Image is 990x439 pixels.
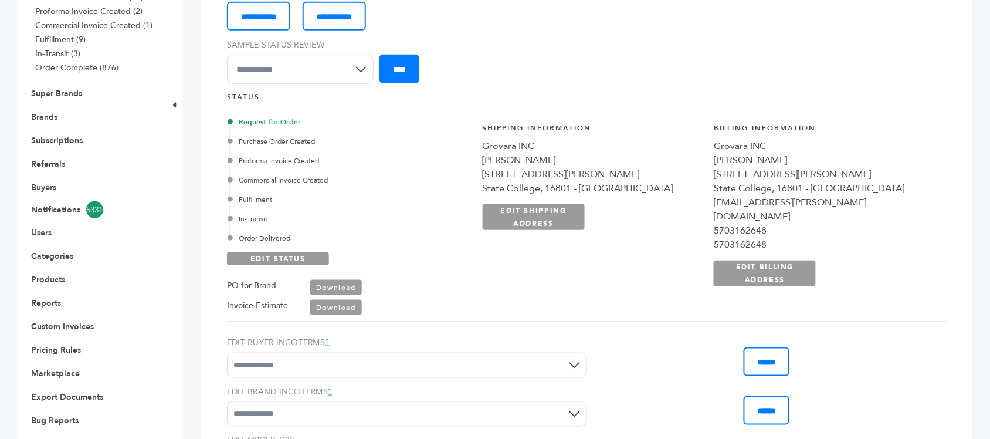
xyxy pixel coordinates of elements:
a: Commercial Invoice Created (1) [35,20,152,31]
a: In-Transit (3) [35,48,80,59]
a: Marketplace [31,368,80,379]
a: Custom Invoices [31,321,94,332]
div: Proforma Invoice Created [230,156,470,166]
div: [STREET_ADDRESS][PERSON_NAME] [483,167,703,181]
a: Download [310,300,362,315]
div: [STREET_ADDRESS][PERSON_NAME] [714,167,934,181]
a: Download [310,280,362,295]
a: Subscriptions [31,135,83,146]
a: Fulfillment (9) [35,34,86,45]
div: Request for Order [230,117,470,127]
a: Export Documents [31,391,103,403]
span: 5331 [86,201,103,218]
div: 5703162648 [714,238,934,252]
a: Order Complete (876) [35,62,118,73]
a: Products [31,274,65,285]
a: EDIT BILLING ADDRESS [714,261,816,286]
a: Reports [31,298,61,309]
a: ? [328,386,332,397]
h4: Shipping Information [483,123,703,139]
label: PO for Brand [227,279,276,293]
a: Referrals [31,158,65,170]
label: Sample Status Review [227,39,379,51]
a: EDIT STATUS [227,252,329,265]
a: Proforma Invoice Created (2) [35,6,143,17]
a: Buyers [31,182,56,193]
h4: Billing Information [714,123,934,139]
a: Categories [31,251,73,262]
div: State College, 16801 - [GEOGRAPHIC_DATA] [714,181,934,195]
a: ? [325,337,329,348]
div: [PERSON_NAME] [483,153,703,167]
label: EDIT BRAND INCOTERMS [227,386,587,398]
div: Grovara INC [483,139,703,153]
a: Notifications5331 [31,201,151,218]
div: Order Delivered [230,233,470,244]
h4: STATUS [227,92,947,108]
div: State College, 16801 - [GEOGRAPHIC_DATA] [483,181,703,195]
label: EDIT BUYER INCOTERMS [227,337,587,349]
a: Super Brands [31,88,82,99]
a: Bug Reports [31,415,79,426]
div: [PERSON_NAME] [714,153,934,167]
a: Brands [31,112,57,123]
a: EDIT SHIPPING ADDRESS [483,204,585,230]
div: 5703162648 [714,224,934,238]
label: Invoice Estimate [227,299,288,313]
div: Purchase Order Created [230,136,470,147]
a: Pricing Rules [31,345,81,356]
div: In-Transit [230,214,470,224]
div: [EMAIL_ADDRESS][PERSON_NAME][DOMAIN_NAME] [714,195,934,224]
a: Users [31,227,52,238]
div: Fulfillment [230,194,470,205]
div: Grovara INC [714,139,934,153]
div: Commercial Invoice Created [230,175,470,185]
